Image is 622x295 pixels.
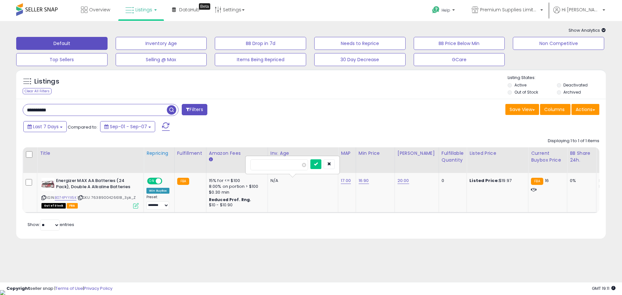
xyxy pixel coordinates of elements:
button: Filters [182,104,207,115]
small: FBA [177,178,189,185]
a: Hi [PERSON_NAME] [553,6,605,21]
button: Items Being Repriced [215,53,306,66]
span: All listings that are currently out of stock and unavailable for purchase on Amazon [41,203,66,209]
button: GCare [414,53,505,66]
small: Amazon Fees. [209,157,213,163]
span: Show Analytics [569,27,606,33]
b: Energizer MAX AA Batteries (24 Pack), Double A Alkaline Batteries [56,178,135,191]
div: Amazon Fees [209,150,265,157]
span: Compared to: [68,124,98,130]
span: Columns [544,106,565,113]
div: 15% for <= $100 [209,178,263,184]
span: Last 7 Days [33,123,59,130]
div: Win BuyBox [146,188,169,194]
div: Preset: [146,195,169,210]
span: FBA [67,203,78,209]
b: Reduced Prof. Rng. [209,197,251,202]
div: Current Buybox Price [531,150,564,164]
button: Actions [571,104,599,115]
span: ON [148,178,156,184]
button: Needs to Reprice [314,37,406,50]
span: Overview [89,6,110,13]
a: 17.00 [341,177,351,184]
div: [PERSON_NAME] [397,150,436,157]
div: Tooltip anchor [199,3,210,10]
span: 2025-09-15 19:11 GMT [592,285,616,291]
small: FBA [531,178,543,185]
div: Fulfillable Quantity [442,150,464,164]
div: seller snap | | [6,286,112,292]
button: Non Competitive [513,37,604,50]
button: Last 7 Days [23,121,67,132]
strong: Copyright [6,285,30,291]
span: Listings [135,6,152,13]
div: 8.00% on portion > $100 [209,184,263,189]
div: Min Price [359,150,392,157]
button: Top Sellers [16,53,108,66]
div: Listed Price [469,150,525,157]
div: 0 [442,178,462,184]
span: Sep-01 - Sep-07 [110,123,147,130]
img: 51AOVqy3g1L._SL40_.jpg [41,178,54,191]
h5: Listings [34,77,59,86]
span: Help [442,7,450,13]
a: Terms of Use [55,285,83,291]
div: FBM: 3 [599,184,620,189]
a: Privacy Policy [84,285,112,291]
button: BB Drop in 7d [215,37,306,50]
div: Inv. Age [DEMOGRAPHIC_DATA]-180 [271,150,335,164]
a: 16.90 [359,177,369,184]
div: $10 - $10.90 [209,202,263,208]
div: Clear All Filters [23,88,52,94]
span: Show: entries [28,221,74,228]
span: 16 [545,177,549,184]
div: $0.30 min [209,189,263,195]
div: N/A [271,178,333,184]
div: ASIN: [41,178,139,208]
a: 20.00 [397,177,409,184]
span: | SKU: 7638900426618_3pk_Z [77,195,136,200]
div: Title [40,150,141,157]
span: OFF [161,178,172,184]
a: B074PYYX5K [55,195,76,200]
button: Sep-01 - Sep-07 [100,121,155,132]
a: Help [427,1,461,21]
button: Columns [540,104,570,115]
p: Listing States: [508,75,605,81]
div: Displaying 1 to 1 of 1 items [548,138,599,144]
span: Hi [PERSON_NAME] [562,6,601,13]
label: Out of Stock [514,89,538,95]
b: Listed Price: [469,177,499,184]
i: Get Help [432,6,440,14]
label: Archived [563,89,581,95]
label: Active [514,82,526,88]
div: 0% [570,178,591,184]
div: Fulfillment [177,150,203,157]
button: Default [16,37,108,50]
label: Deactivated [563,82,588,88]
button: 30 Day Decrease [314,53,406,66]
button: BB Price Below Min [414,37,505,50]
div: FBA: 2 [599,178,620,184]
button: Save View [505,104,539,115]
div: BB Share 24h. [570,150,593,164]
span: DataHub [179,6,200,13]
div: $19.97 [469,178,523,184]
div: MAP [341,150,353,157]
span: Premium Supplies Limited [480,6,538,13]
button: Inventory Age [116,37,207,50]
div: Repricing [146,150,172,157]
button: Selling @ Max [116,53,207,66]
